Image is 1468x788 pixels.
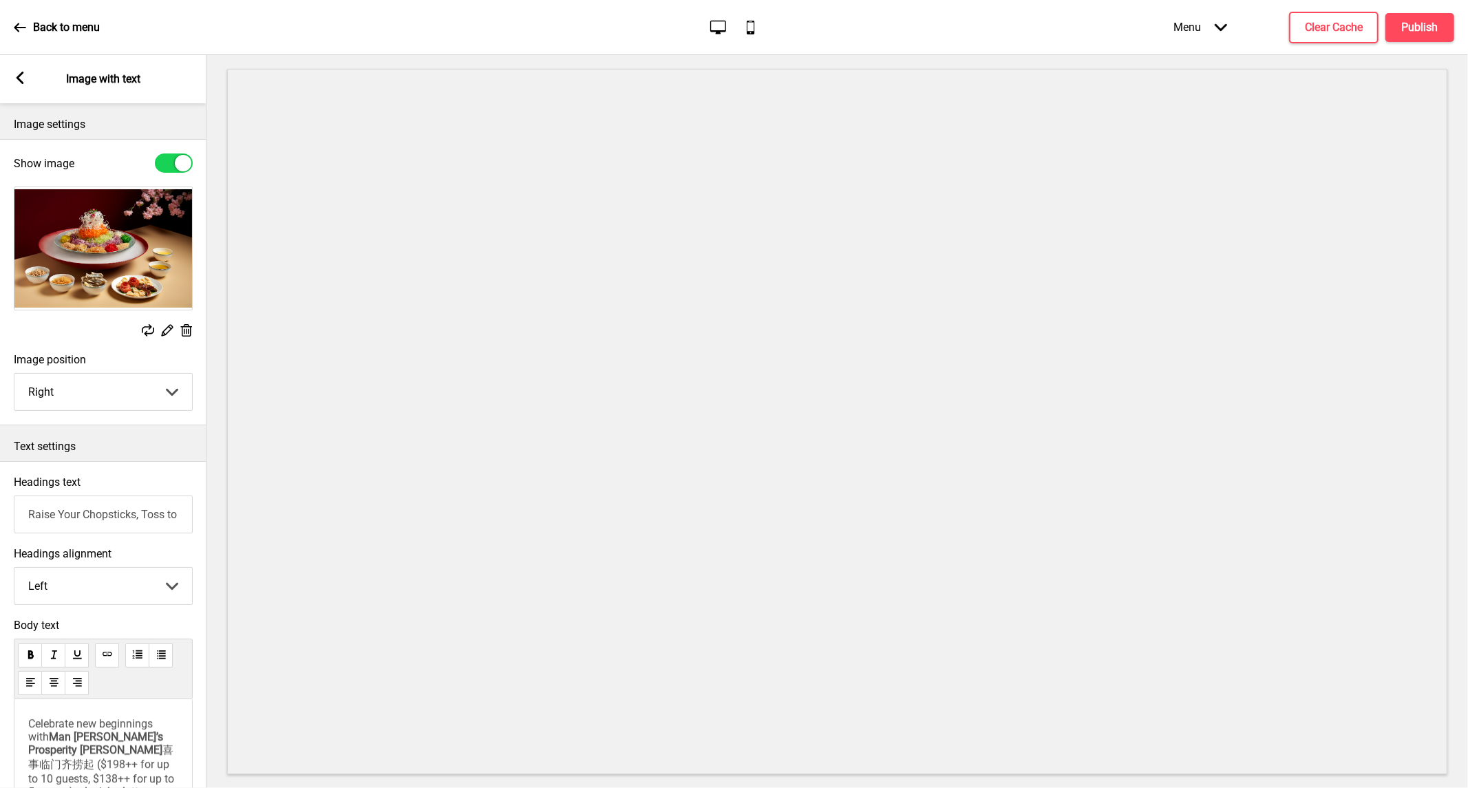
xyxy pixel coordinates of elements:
label: Headings text [14,476,81,489]
button: orderedList [125,643,149,668]
p: Back to menu [33,20,100,35]
p: Image with text [66,72,140,87]
button: Publish [1385,13,1454,42]
span: Body text [14,619,193,632]
div: Menu [1160,7,1241,47]
h4: Publish [1402,20,1438,35]
label: Show image [14,157,74,170]
button: underline [65,643,89,668]
button: bold [18,643,42,668]
span: Celebrate new beginnings with [28,717,156,743]
button: alignCenter [41,671,65,695]
p: Image settings [14,117,193,132]
button: link [95,643,119,668]
h4: Clear Cache [1305,20,1363,35]
button: unorderedList [149,643,173,668]
label: Image position [14,353,193,366]
button: alignRight [65,671,89,695]
img: Image [14,187,192,310]
a: Back to menu [14,9,100,46]
button: Clear Cache [1289,12,1379,43]
button: alignLeft [18,671,42,695]
span: Man [PERSON_NAME]’s Prosperity [PERSON_NAME] [28,730,166,756]
p: Text settings [14,439,193,454]
label: Headings alignment [14,547,193,560]
button: italic [41,643,65,668]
